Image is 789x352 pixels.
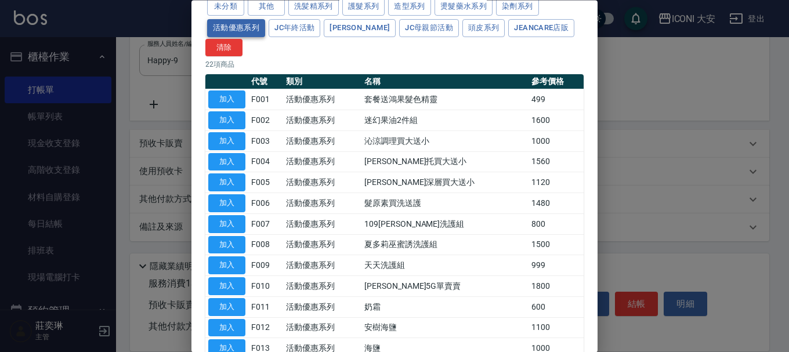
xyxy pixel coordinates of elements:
[248,318,283,339] td: F012
[529,255,584,276] td: 999
[283,152,361,173] td: 活動優惠系列
[283,297,361,318] td: 活動優惠系列
[529,131,584,152] td: 1000
[361,214,529,235] td: 109[PERSON_NAME]洗護組
[248,214,283,235] td: F007
[283,318,361,339] td: 活動優惠系列
[361,297,529,318] td: 奶霜
[205,60,584,70] p: 22 項商品
[283,110,361,131] td: 活動優惠系列
[361,276,529,297] td: [PERSON_NAME]5G單賣賣
[208,215,245,233] button: 加入
[208,174,245,192] button: 加入
[529,193,584,214] td: 1480
[462,19,505,37] button: 頭皮系列
[529,89,584,110] td: 499
[248,276,283,297] td: F010
[361,89,529,110] td: 套餐送鴻果髮色精靈
[283,75,361,90] th: 類別
[283,214,361,235] td: 活動優惠系列
[248,152,283,173] td: F004
[208,257,245,275] button: 加入
[208,153,245,171] button: 加入
[208,278,245,296] button: 加入
[207,19,265,37] button: 活動優惠系列
[361,172,529,193] td: [PERSON_NAME]深層買大送小
[208,112,245,130] button: 加入
[508,19,574,37] button: JeanCare店販
[248,297,283,318] td: F011
[208,132,245,150] button: 加入
[248,255,283,276] td: F009
[283,255,361,276] td: 活動優惠系列
[361,255,529,276] td: 天天洗護組
[208,236,245,254] button: 加入
[208,319,245,337] button: 加入
[248,89,283,110] td: F001
[269,19,320,37] button: JC年終活動
[529,152,584,173] td: 1560
[248,235,283,256] td: F008
[283,131,361,152] td: 活動優惠系列
[399,19,459,37] button: JC母親節活動
[283,235,361,256] td: 活動優惠系列
[361,193,529,214] td: 髮原素買洗送護
[248,131,283,152] td: F003
[361,318,529,339] td: 安樹海鹽
[283,276,361,297] td: 活動優惠系列
[208,195,245,213] button: 加入
[283,89,361,110] td: 活動優惠系列
[208,298,245,316] button: 加入
[361,131,529,152] td: 沁涼調理買大送小
[248,110,283,131] td: F002
[529,172,584,193] td: 1120
[205,39,243,57] button: 清除
[529,235,584,256] td: 1500
[361,152,529,173] td: [PERSON_NAME]托買大送小
[208,91,245,109] button: 加入
[324,19,396,37] button: [PERSON_NAME]
[529,110,584,131] td: 1600
[361,75,529,90] th: 名稱
[283,193,361,214] td: 活動優惠系列
[248,172,283,193] td: F005
[529,297,584,318] td: 600
[361,235,529,256] td: 夏多莉巫蜜誘洗護組
[248,75,283,90] th: 代號
[529,318,584,339] td: 1100
[248,193,283,214] td: F006
[529,75,584,90] th: 參考價格
[529,276,584,297] td: 1800
[283,172,361,193] td: 活動優惠系列
[361,110,529,131] td: 迷幻果油2件組
[529,214,584,235] td: 800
